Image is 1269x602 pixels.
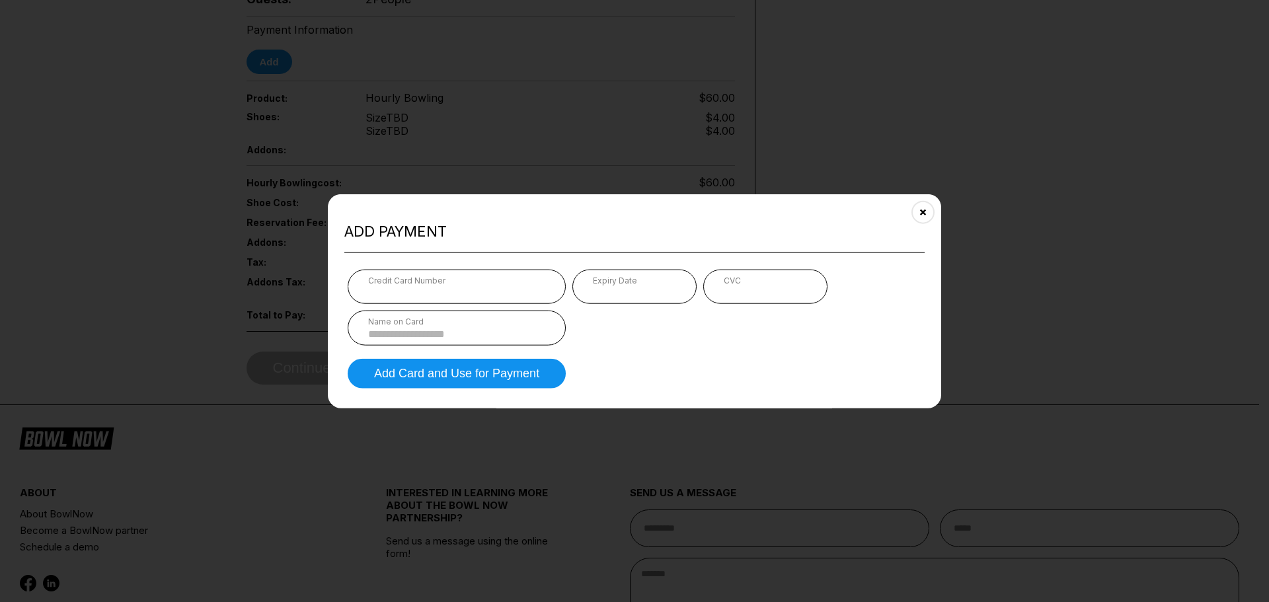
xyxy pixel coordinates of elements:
[724,276,807,285] div: CVC
[368,285,545,298] iframe: Secure card number input frame
[907,196,939,228] button: Close
[368,276,545,285] div: Credit Card Number
[348,359,566,389] button: Add Card and Use for Payment
[593,285,676,298] iframe: Secure expiration date input frame
[344,222,925,240] h2: Add payment
[724,285,807,298] iframe: Secure CVC input frame
[368,317,545,326] div: Name on Card
[593,276,676,285] div: Expiry Date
